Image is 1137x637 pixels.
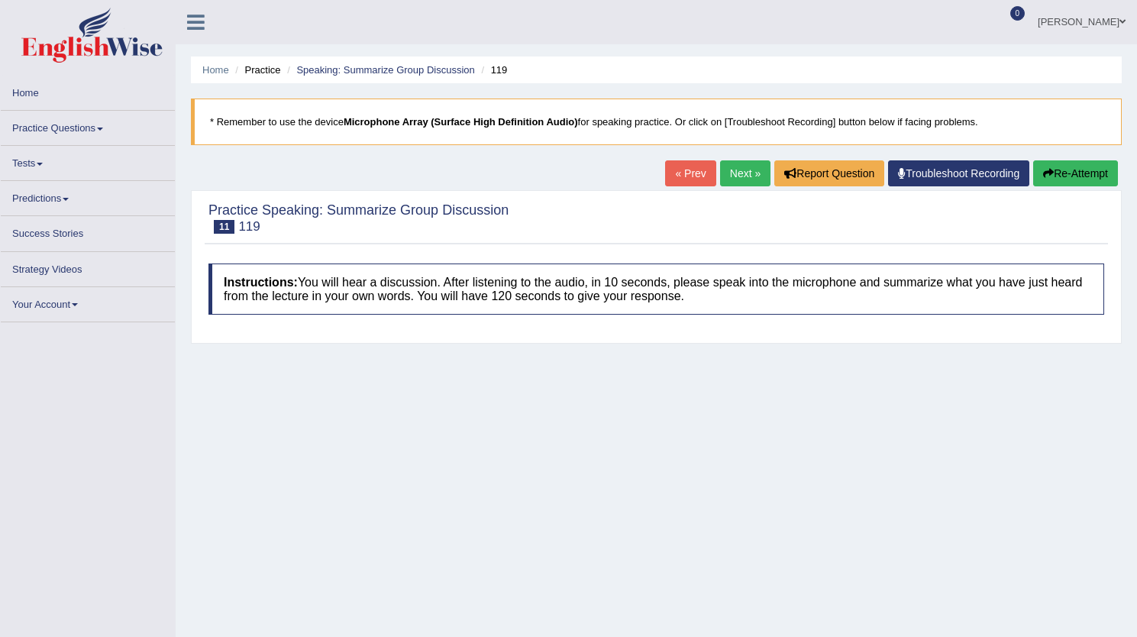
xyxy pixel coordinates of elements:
span: 11 [214,220,234,234]
blockquote: * Remember to use the device for speaking practice. Or click on [Troubleshoot Recording] button b... [191,99,1122,145]
a: Strategy Videos [1,252,175,282]
a: Home [202,64,229,76]
a: Success Stories [1,216,175,246]
a: Your Account [1,287,175,317]
a: Tests [1,146,175,176]
a: « Prev [665,160,715,186]
h4: You will hear a discussion. After listening to the audio, in 10 seconds, please speak into the mi... [208,264,1104,315]
button: Report Question [774,160,884,186]
h2: Practice Speaking: Summarize Group Discussion [208,203,509,234]
li: Practice [231,63,280,77]
a: Troubleshoot Recording [888,160,1029,186]
a: Home [1,76,175,105]
span: 0 [1010,6,1026,21]
small: 119 [238,219,260,234]
a: Predictions [1,181,175,211]
b: Instructions: [224,276,298,289]
li: 119 [477,63,507,77]
a: Speaking: Summarize Group Discussion [296,64,474,76]
a: Next » [720,160,770,186]
b: Microphone Array (Surface High Definition Audio) [344,116,578,128]
button: Re-Attempt [1033,160,1118,186]
a: Practice Questions [1,111,175,141]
